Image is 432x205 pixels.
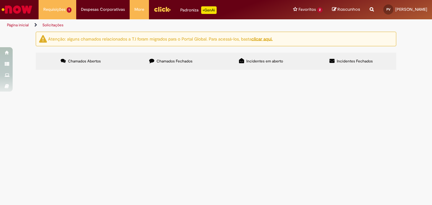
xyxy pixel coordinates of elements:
span: More [134,6,144,13]
span: 2 [317,7,323,13]
span: Rascunhos [337,6,360,12]
span: [PERSON_NAME] [395,7,427,12]
span: Incidentes em aberto [246,59,283,64]
a: Solicitações [42,22,64,28]
span: Chamados Abertos [68,59,101,64]
span: 1 [67,7,71,13]
span: Incidentes Fechados [337,59,373,64]
img: click_logo_yellow_360x200.png [154,4,171,14]
img: ServiceNow [1,3,33,16]
span: Chamados Fechados [157,59,193,64]
div: Padroniza [180,6,217,14]
span: Despesas Corporativas [81,6,125,13]
span: PV [386,7,391,11]
p: +GenAi [201,6,217,14]
span: Favoritos [299,6,316,13]
ul: Trilhas de página [5,19,283,31]
a: clicar aqui. [251,36,273,42]
a: Página inicial [7,22,29,28]
ng-bind-html: Atenção: alguns chamados relacionados a T.I foram migrados para o Portal Global. Para acessá-los,... [48,36,273,42]
a: Rascunhos [332,7,360,13]
span: Requisições [43,6,65,13]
